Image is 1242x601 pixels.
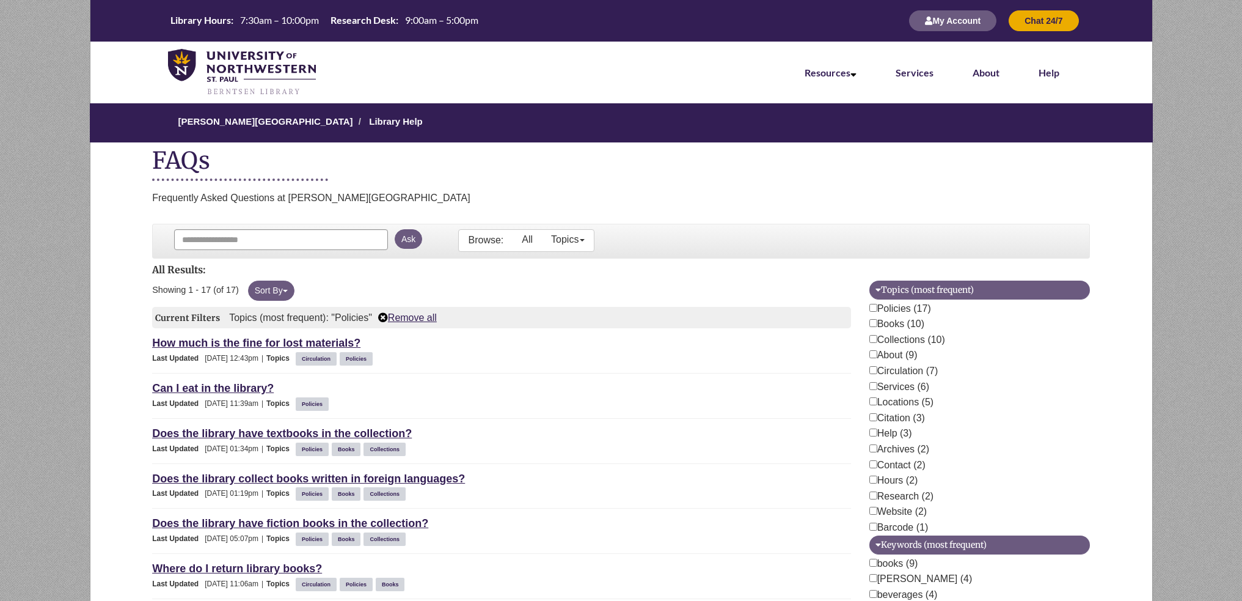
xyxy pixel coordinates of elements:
span: Last Updated [152,444,205,453]
a: My Account [909,15,996,26]
ul: Topics [296,399,332,408]
a: Policies [344,578,368,591]
input: Services (6) [869,382,877,390]
span: Topics [266,489,296,498]
ul: Topics [296,444,409,453]
label: Archives (2) [869,441,929,457]
p: Browse: [468,234,503,247]
span: | [258,489,266,498]
label: About (9) [869,347,918,363]
input: Circulation (7) [869,366,877,374]
a: Services [896,67,933,78]
label: Contact (2) [869,457,926,473]
span: [DATE] 05:07pm [152,534,258,543]
ul: Topics [296,489,409,498]
h3: Current Filters [155,314,220,322]
a: Books [336,487,357,501]
ul: Topics [296,354,376,363]
span: | [258,354,266,363]
span: Topics [266,399,296,408]
a: Help [1039,67,1059,78]
a: Hours Today [166,13,483,28]
a: Where do I return library books? [152,562,322,575]
span: [DATE] 11:39am [152,399,258,408]
input: Citation (3) [869,413,877,421]
a: Policies [300,443,324,456]
a: All [513,230,542,249]
button: My Account [909,10,996,31]
a: Collections [368,487,401,501]
a: Topics [542,230,594,249]
a: Resources [805,67,857,78]
a: Remove all [378,312,437,323]
button: Keywords (most frequent) [869,536,1090,555]
span: "Policies" [331,312,372,323]
a: How much is the fine for lost materials? [152,337,360,349]
label: Research (2) [869,489,933,504]
span: Last Updated [152,489,205,498]
span: | [258,399,266,408]
label: Barcode (1) [869,520,929,536]
input: Archives (2) [869,444,877,452]
span: | [258,580,266,588]
button: Topics (most frequent) [869,281,1090,300]
a: Policies [300,487,324,501]
h2: All Results: [152,265,1090,275]
span: Topics [266,444,296,453]
ul: Topics [296,580,408,588]
a: Circulation [300,578,332,591]
a: Can I eat in the library? [152,382,274,394]
a: Chat 24/7 [1009,15,1078,26]
span: [DATE] 11:06am [152,580,258,588]
input: Policies (17) [869,304,877,312]
span: Topics (most frequent): [229,312,329,323]
a: Books [336,443,357,456]
label: Policies (17) [869,301,931,317]
span: | [258,534,266,543]
a: Does the library have fiction books in the collection? [152,517,428,529]
table: Hours Today [166,13,483,27]
label: Books (10) [869,316,924,332]
input: About (9) [869,350,877,358]
input: books (9) [869,559,877,567]
label: Services (6) [869,379,929,395]
span: 7:30am – 10:00pm [240,14,319,26]
input: Contact (2) [869,460,877,468]
input: Locations (5) [869,397,877,405]
span: Last Updated [152,580,205,588]
span: Topics [266,534,296,543]
input: [PERSON_NAME] (4) [869,574,877,582]
button: Ask [395,229,422,249]
a: About [973,67,999,78]
a: Collections [368,533,401,546]
span: [DATE] 01:19pm [152,489,258,498]
th: Research Desk: [326,13,400,27]
label: Hours (2) [869,473,918,489]
label: Website (2) [869,504,927,520]
span: [DATE] 01:34pm [152,444,258,453]
h1: FAQs [152,149,328,180]
span: Showing 1 - 17 (of 17) [152,285,239,295]
span: Last Updated [152,399,205,408]
span: [DATE] 12:43pm [152,354,258,363]
a: Policies [300,533,324,546]
a: Policies [300,397,324,411]
label: Locations (5) [869,394,934,410]
label: [PERSON_NAME] (4) [869,571,973,587]
a: Collections [368,443,401,456]
label: books (9) [869,556,918,572]
label: Collections (10) [869,332,945,348]
span: | [258,444,266,453]
a: Does the library have textbooks in the collection? [152,427,412,440]
input: Collections (10) [869,335,877,343]
ul: Topics [296,534,409,543]
input: Hours (2) [869,476,877,484]
a: Books [336,533,357,546]
label: Citation (3) [869,410,925,426]
div: Frequently Asked Questions at [PERSON_NAME][GEOGRAPHIC_DATA] [152,187,470,206]
span: 9:00am – 5:00pm [405,14,478,26]
a: Policies [344,352,368,366]
input: Barcode (1) [869,523,877,531]
button: Sort By [248,281,294,301]
label: Help (3) [869,426,912,441]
